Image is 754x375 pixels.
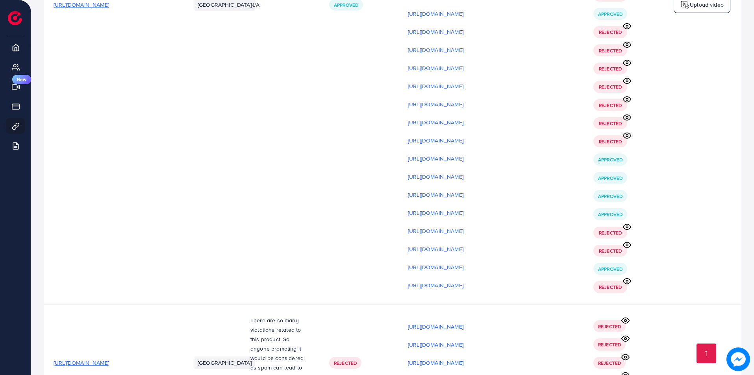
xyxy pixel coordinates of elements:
[408,190,463,200] p: [URL][DOMAIN_NAME]
[598,341,621,348] span: Rejected
[408,81,463,91] p: [URL][DOMAIN_NAME]
[599,83,622,90] span: Rejected
[408,118,463,127] p: [URL][DOMAIN_NAME]
[598,360,621,366] span: Rejected
[408,63,463,73] p: [URL][DOMAIN_NAME]
[408,226,463,236] p: [URL][DOMAIN_NAME]
[599,138,622,145] span: Rejected
[599,47,622,54] span: Rejected
[54,359,109,367] span: [URL][DOMAIN_NAME]
[599,284,622,290] span: Rejected
[599,248,622,254] span: Rejected
[598,175,622,181] span: Approved
[598,11,622,17] span: Approved
[12,75,31,84] span: New
[195,357,255,369] li: [GEOGRAPHIC_DATA]
[408,244,463,254] p: [URL][DOMAIN_NAME]
[599,65,622,72] span: Rejected
[408,136,463,145] p: [URL][DOMAIN_NAME]
[598,193,622,200] span: Approved
[598,156,622,163] span: Approved
[54,1,109,9] span: [URL][DOMAIN_NAME]
[334,2,358,8] span: Approved
[334,360,357,366] span: Rejected
[408,358,463,368] p: [URL][DOMAIN_NAME]
[408,340,463,349] p: [URL][DOMAIN_NAME]
[598,323,621,330] span: Rejected
[598,211,622,218] span: Approved
[408,100,463,109] p: [URL][DOMAIN_NAME]
[726,347,750,371] img: image
[250,1,259,9] span: N/A
[408,262,463,272] p: [URL][DOMAIN_NAME]
[408,172,463,181] p: [URL][DOMAIN_NAME]
[598,266,622,272] span: Approved
[8,11,22,25] img: logo
[408,208,463,218] p: [URL][DOMAIN_NAME]
[599,29,622,35] span: Rejected
[599,102,622,109] span: Rejected
[6,79,25,94] a: New
[408,281,463,290] p: [URL][DOMAIN_NAME]
[599,229,622,236] span: Rejected
[599,120,622,127] span: Rejected
[408,154,463,163] p: [URL][DOMAIN_NAME]
[408,9,463,18] p: [URL][DOMAIN_NAME]
[408,27,463,37] p: [URL][DOMAIN_NAME]
[408,45,463,55] p: [URL][DOMAIN_NAME]
[408,322,463,331] p: [URL][DOMAIN_NAME]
